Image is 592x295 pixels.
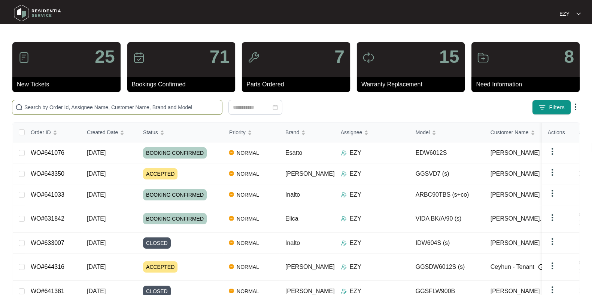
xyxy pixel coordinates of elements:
img: dropdown arrow [576,12,581,16]
span: Ceyhun - Tenant [491,262,534,271]
span: [DATE] [87,191,106,198]
span: Brand [285,128,299,136]
span: Inalto [285,240,300,246]
img: dropdown arrow [548,189,557,198]
span: NORMAL [234,239,262,248]
img: icon [248,52,259,64]
p: EZY [350,148,361,157]
img: dropdown arrow [548,168,557,177]
span: Esatto [285,150,302,156]
th: Model [410,123,485,142]
th: Brand [279,123,335,142]
td: ARBC90TBS (s+co) [410,184,485,205]
th: Status [137,123,223,142]
img: dropdown arrow [548,147,557,156]
span: BOOKING CONFIRMED [143,147,207,159]
span: [PERSON_NAME] [491,169,540,178]
a: WO#641033 [31,191,64,198]
span: NORMAL [234,190,262,199]
img: Assigner Icon [341,288,347,294]
img: Vercel Logo [229,150,234,155]
img: Vercel Logo [229,216,234,221]
img: icon [18,52,30,64]
img: Info icon [538,264,544,270]
p: EZY [350,169,361,178]
span: [DATE] [87,170,106,177]
span: NORMAL [234,262,262,271]
img: Assigner Icon [341,240,347,246]
img: dropdown arrow [548,237,557,246]
th: Actions [542,123,579,142]
p: Need Information [476,80,580,89]
img: Assigner Icon [341,192,347,198]
span: Inalto [285,191,300,198]
p: Bookings Confirmed [132,80,236,89]
a: WO#643350 [31,170,64,177]
img: Vercel Logo [229,289,234,293]
p: EZY [350,239,361,248]
img: Assigner Icon [341,216,347,222]
span: [PERSON_NAME] [285,288,335,294]
p: EZY [350,214,361,223]
a: WO#633007 [31,240,64,246]
p: 7 [334,48,344,66]
p: 8 [564,48,574,66]
span: Priority [229,128,246,136]
td: IDW604S (s) [410,233,485,253]
p: EZY [559,10,570,18]
th: Assignee [335,123,410,142]
span: [DATE] [87,240,106,246]
p: 71 [210,48,230,66]
span: [DATE] [87,264,106,270]
span: Filters [549,104,565,111]
th: Priority [223,123,279,142]
p: EZY [350,262,361,271]
span: [DATE] [87,150,106,156]
span: [DATE] [87,215,106,222]
span: [PERSON_NAME]... [491,214,545,223]
span: Customer Name [491,128,529,136]
img: Vercel Logo [229,264,234,269]
p: Warranty Replacement [361,80,465,89]
img: icon [133,52,145,64]
button: filter iconFilters [532,100,571,115]
span: Order ID [31,128,51,136]
th: Created Date [81,123,137,142]
span: NORMAL [234,169,262,178]
a: WO#641381 [31,288,64,294]
span: BOOKING CONFIRMED [143,213,207,224]
td: EDW6012S [410,142,485,163]
p: 25 [95,48,115,66]
img: dropdown arrow [571,102,580,111]
a: WO#631842 [31,215,64,222]
td: GGSDW6012S (s) [410,253,485,281]
img: Assigner Icon [341,264,347,270]
img: icon [362,52,374,64]
span: NORMAL [234,214,262,223]
img: Vercel Logo [229,171,234,176]
img: dropdown arrow [548,285,557,294]
span: [DATE] [87,288,106,294]
img: Assigner Icon [341,150,347,156]
span: ACCEPTED [143,261,177,273]
p: 15 [439,48,459,66]
p: Parts Ordered [246,80,350,89]
span: NORMAL [234,148,262,157]
input: Search by Order Id, Assignee Name, Customer Name, Brand and Model [24,103,219,111]
span: CLOSED [143,237,171,249]
th: Order ID [25,123,81,142]
img: dropdown arrow [548,261,557,270]
a: WO#644316 [31,264,64,270]
span: Elica [285,215,298,222]
img: residentia service logo [11,2,64,24]
td: VIDA BK/A/90 (s) [410,205,485,233]
span: [PERSON_NAME] [491,148,540,157]
p: EZY [350,190,361,199]
img: icon [477,52,489,64]
span: [PERSON_NAME] [285,264,335,270]
img: filter icon [538,104,546,111]
p: New Tickets [17,80,121,89]
span: [PERSON_NAME] [491,239,540,248]
span: ACCEPTED [143,168,177,179]
img: Assigner Icon [341,171,347,177]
